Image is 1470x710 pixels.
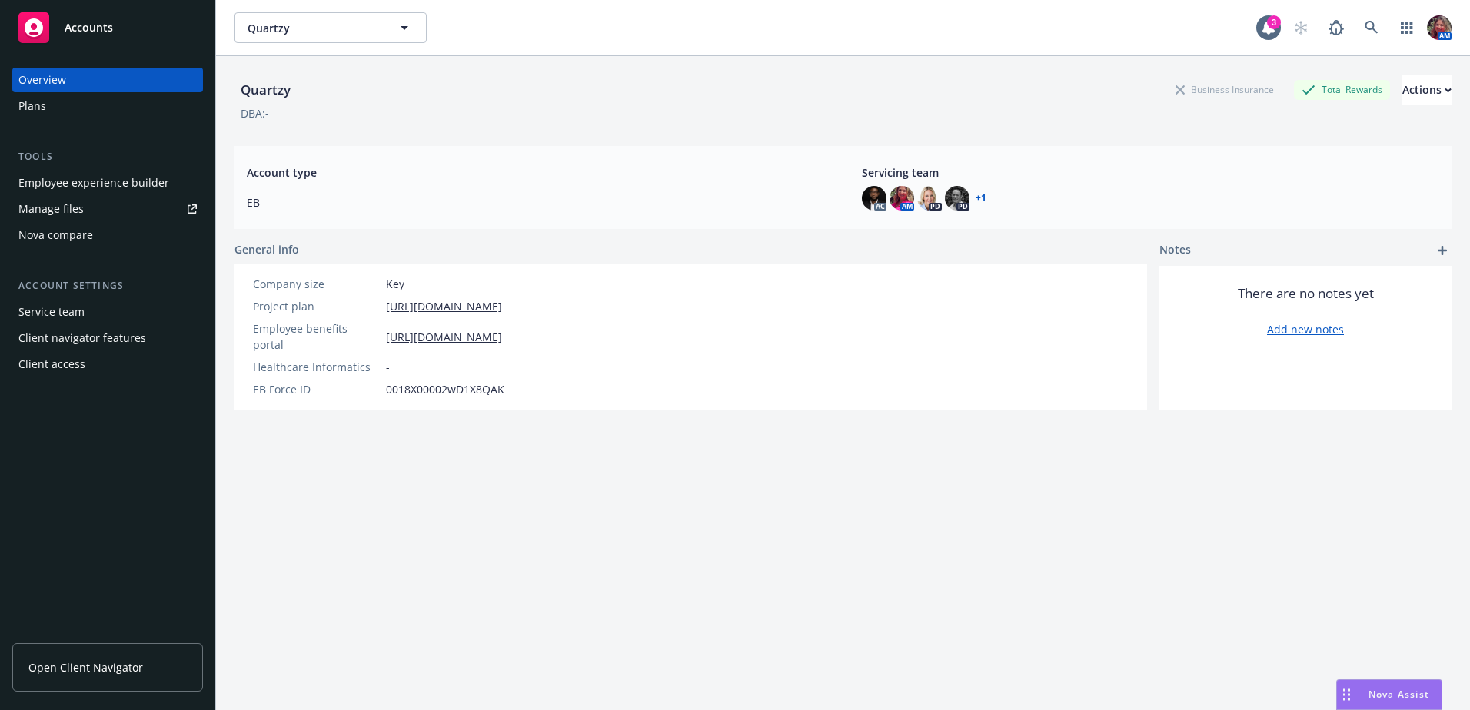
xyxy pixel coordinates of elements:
div: Healthcare Informatics [253,359,380,375]
div: Employee benefits portal [253,320,380,353]
a: Employee experience builder [12,171,203,195]
a: +1 [976,194,986,203]
img: photo [945,186,969,211]
a: Client navigator features [12,326,203,350]
img: photo [917,186,942,211]
div: Employee experience builder [18,171,169,195]
img: photo [1427,15,1452,40]
img: photo [862,186,886,211]
div: Manage files [18,197,84,221]
span: 0018X00002wD1X8QAK [386,381,504,397]
div: EB Force ID [253,381,380,397]
div: Drag to move [1337,680,1356,709]
span: There are no notes yet [1238,284,1374,303]
a: Search [1356,12,1387,43]
div: 3 [1267,15,1281,29]
a: Service team [12,300,203,324]
div: Account settings [12,278,203,294]
a: Plans [12,94,203,118]
span: Nova Assist [1369,688,1429,701]
a: Switch app [1392,12,1422,43]
span: Open Client Navigator [28,659,143,675]
button: Quartzy [234,12,427,43]
a: Add new notes [1267,321,1344,337]
span: Key [386,276,404,292]
div: Project plan [253,298,380,314]
a: Accounts [12,6,203,49]
span: General info [234,241,299,257]
a: [URL][DOMAIN_NAME] [386,298,502,314]
a: Manage files [12,197,203,221]
span: Accounts [65,22,113,34]
a: Nova compare [12,223,203,247]
a: Report a Bug [1321,12,1352,43]
span: Quartzy [248,20,381,36]
div: Quartzy [234,80,297,100]
div: Overview [18,68,66,92]
a: add [1433,241,1452,260]
div: Nova compare [18,223,93,247]
button: Actions [1402,75,1452,105]
a: Start snowing [1285,12,1316,43]
div: DBA: - [241,105,269,121]
div: Plans [18,94,46,118]
div: Client access [18,352,85,377]
span: - [386,359,390,375]
a: Client access [12,352,203,377]
span: Servicing team [862,164,1439,181]
span: Account type [247,164,824,181]
div: Client navigator features [18,326,146,350]
div: Business Insurance [1168,80,1282,99]
div: Service team [18,300,85,324]
div: Tools [12,149,203,164]
img: photo [890,186,914,211]
a: Overview [12,68,203,92]
div: Total Rewards [1294,80,1390,99]
span: Notes [1159,241,1191,260]
div: Company size [253,276,380,292]
span: EB [247,194,824,211]
button: Nova Assist [1336,679,1442,710]
a: [URL][DOMAIN_NAME] [386,329,502,345]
